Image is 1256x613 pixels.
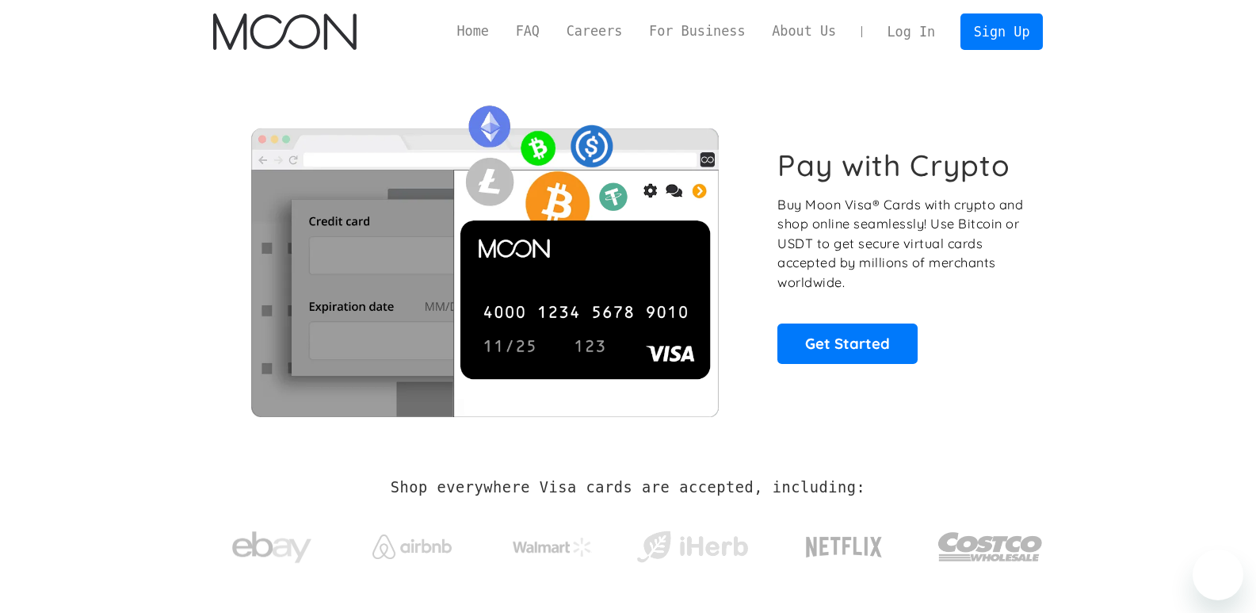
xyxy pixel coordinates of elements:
h1: Pay with Crypto [777,148,1010,183]
h2: Shop everywhere Visa cards are accepted, including: [391,479,865,496]
img: Netflix [804,527,884,567]
a: Airbnb [353,519,471,567]
a: Sign Up [960,13,1043,49]
a: Get Started [777,324,918,363]
a: FAQ [502,21,553,41]
iframe: Button to launch messaging window [1193,550,1243,600]
a: Costco [937,501,1044,584]
img: Airbnb [372,534,452,559]
a: For Business [636,21,758,41]
a: Log In [874,14,949,49]
a: About Us [758,21,849,41]
a: home [213,13,357,50]
img: Walmart [513,538,592,557]
img: Moon Cards let you spend your crypto anywhere Visa is accepted. [213,94,756,416]
a: Careers [553,21,636,41]
p: Buy Moon Visa® Cards with crypto and shop online seamlessly! Use Bitcoin or USDT to get secure vi... [777,195,1025,293]
img: Costco [937,517,1044,577]
a: Walmart [493,522,611,565]
a: ebay [213,507,331,580]
img: ebay [232,523,311,573]
img: Moon Logo [213,13,357,50]
a: Netflix [773,511,915,575]
a: Home [444,21,502,41]
img: iHerb [633,527,751,568]
a: iHerb [633,511,751,576]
